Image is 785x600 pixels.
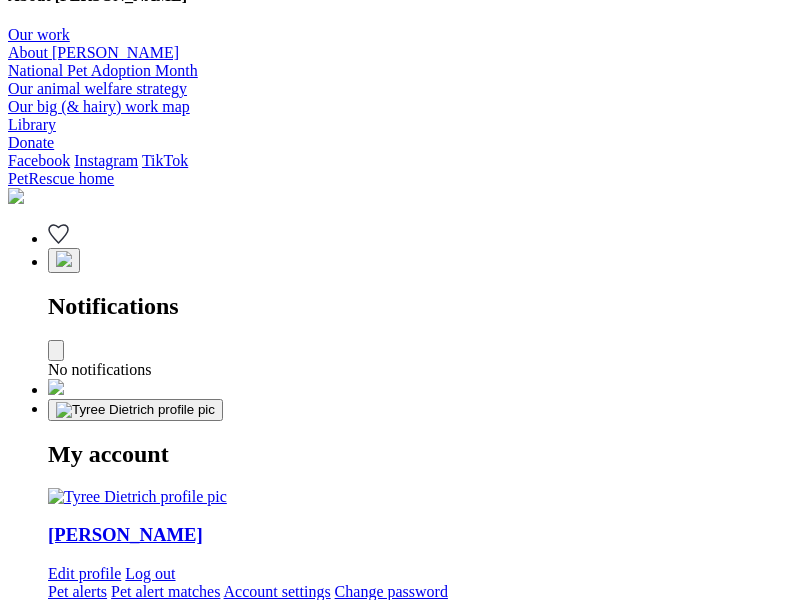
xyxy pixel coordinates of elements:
a: Account settings [224,583,331,600]
a: Facebook [8,152,70,169]
a: Edit profile [48,565,121,582]
h3: [PERSON_NAME] [48,524,777,546]
a: Your profile [48,488,227,505]
a: Our big (& hairy) work map [8,98,190,115]
h2: Notifications [48,293,777,320]
a: Your profile [48,524,777,546]
a: TikTok [142,152,188,169]
div: No notifications [48,361,777,379]
a: Library [8,116,56,133]
img: notifications-46538b983faf8c2785f20acdc204bb7945ddae34d4c08c2a6579f10ce5e182be.svg [56,251,72,267]
div: PetRescue home [8,170,777,188]
img: Tyree Dietrich profile pic [56,402,215,418]
button: My account [48,399,223,421]
h2: My account [48,441,777,468]
a: Pet alert matches [111,583,220,600]
a: Instagram [74,152,138,169]
img: chat-41dd97257d64d25036548639549fe6c8038ab92f7586957e7f3b1b290dea8141.svg [48,379,64,395]
a: Donate [8,134,54,151]
a: Pet alerts [48,583,107,600]
a: Favourites [48,230,69,247]
a: PetRescue [8,170,777,208]
a: Our work [8,26,70,43]
img: logo-e224e6f780fb5917bec1dbf3a21bbac754714ae5b6737aabdf751b685950b380.svg [8,188,24,204]
a: National Pet Adoption Month [8,62,198,79]
img: Tyree Dietrich profile pic [48,488,227,506]
a: Change password [335,583,448,600]
a: Log out [125,565,175,582]
a: Conversations [48,381,64,398]
button: Notifications [48,248,80,273]
a: About [PERSON_NAME] [8,44,179,61]
button: Close dropdown [48,340,64,361]
a: Our animal welfare strategy [8,80,187,97]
